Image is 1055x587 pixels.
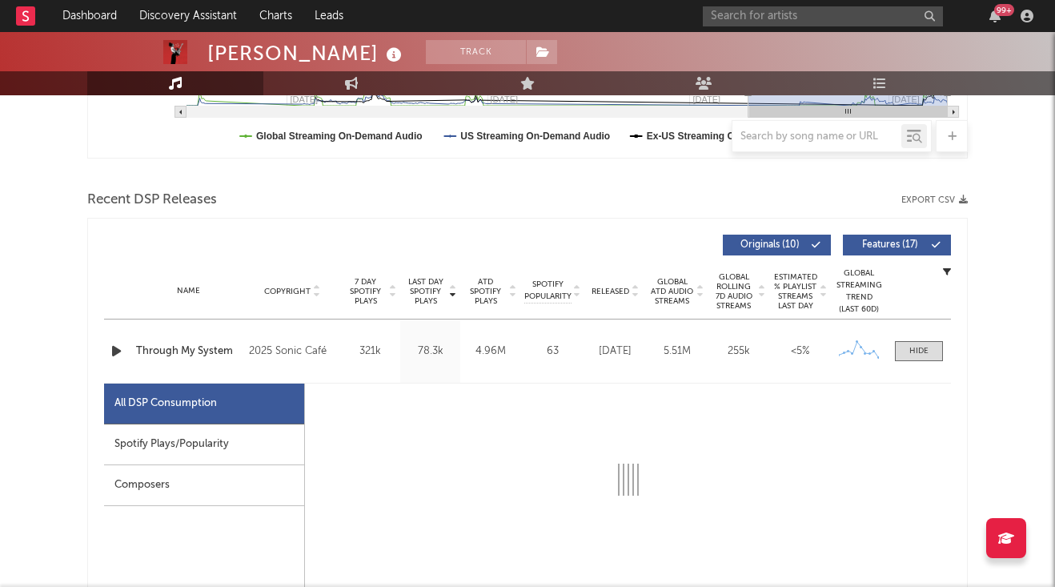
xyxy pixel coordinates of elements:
[650,344,704,360] div: 5.51M
[994,4,1014,16] div: 99 +
[524,344,580,360] div: 63
[104,465,304,506] div: Composers
[249,342,336,361] div: 2025 Sonic Café
[843,235,951,255] button: Features(17)
[114,394,217,413] div: All DSP Consumption
[712,344,765,360] div: 255k
[404,277,447,306] span: Last Day Spotify Plays
[712,272,756,311] span: Global Rolling 7D Audio Streams
[104,424,304,465] div: Spotify Plays/Popularity
[87,191,217,210] span: Recent DSP Releases
[703,6,943,26] input: Search for artists
[773,272,817,311] span: Estimated % Playlist Streams Last Day
[136,285,241,297] div: Name
[344,277,387,306] span: 7 Day Spotify Plays
[901,195,968,205] button: Export CSV
[773,344,827,360] div: <5%
[264,287,311,296] span: Copyright
[853,240,927,250] span: Features ( 17 )
[733,240,807,250] span: Originals ( 10 )
[136,344,241,360] a: Through My System
[650,277,694,306] span: Global ATD Audio Streams
[592,287,629,296] span: Released
[426,40,526,64] button: Track
[524,279,572,303] span: Spotify Popularity
[835,267,883,316] div: Global Streaming Trend (Last 60D)
[588,344,642,360] div: [DATE]
[989,10,1001,22] button: 99+
[207,40,406,66] div: [PERSON_NAME]
[732,131,901,143] input: Search by song name or URL
[464,277,507,306] span: ATD Spotify Plays
[404,344,456,360] div: 78.3k
[723,235,831,255] button: Originals(10)
[344,344,396,360] div: 321k
[104,384,304,424] div: All DSP Consumption
[464,344,516,360] div: 4.96M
